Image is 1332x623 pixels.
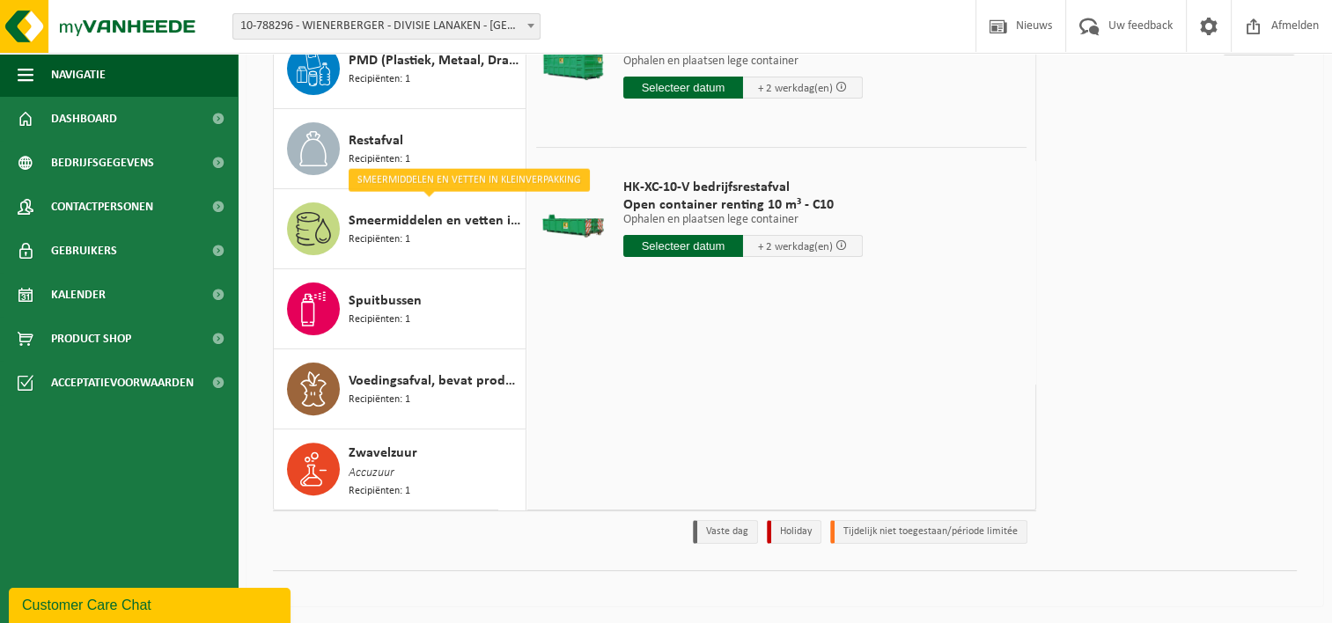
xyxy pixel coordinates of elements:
span: Recipiënten: 1 [349,71,410,88]
span: Contactpersonen [51,185,153,229]
span: Gebruikers [51,229,117,273]
span: 10-788296 - WIENERBERGER - DIVISIE LANAKEN - LANAKEN [233,14,540,39]
span: Acceptatievoorwaarden [51,361,194,405]
button: Restafval Recipiënten: 1 [274,109,526,189]
span: Kalender [51,273,106,317]
span: Spuitbussen [349,290,422,311]
span: Recipiënten: 1 [349,392,410,408]
span: Open container renting 10 m³ - C10 [623,196,863,214]
li: Vaste dag [693,520,758,544]
li: Holiday [767,520,821,544]
span: Navigatie [51,53,106,97]
button: Smeermiddelen en vetten in kleinverpakking Recipiënten: 1 [274,189,526,269]
p: Ophalen en plaatsen lege container [623,214,863,226]
button: Spuitbussen Recipiënten: 1 [274,269,526,349]
span: Restafval [349,130,403,151]
span: Recipiënten: 1 [349,231,410,248]
li: Tijdelijk niet toegestaan/période limitée [830,520,1027,544]
span: 10-788296 - WIENERBERGER - DIVISIE LANAKEN - LANAKEN [232,13,541,40]
span: Recipiënten: 1 [349,483,410,500]
span: Dashboard [51,97,117,141]
span: Zwavelzuur [349,443,417,464]
span: Product Shop [51,317,131,361]
span: Accuzuur [349,464,394,483]
button: Voedingsafval, bevat producten van dierlijke oorsprong, onverpakt, categorie 3 Recipiënten: 1 [274,349,526,429]
iframe: chat widget [9,584,294,623]
span: PMD (Plastiek, Metaal, Drankkartons) (bedrijven) [349,50,521,71]
span: + 2 werkdag(en) [758,83,833,94]
span: Voedingsafval, bevat producten van dierlijke oorsprong, onverpakt, categorie 3 [349,370,521,392]
span: Bedrijfsgegevens [51,141,154,185]
button: PMD (Plastiek, Metaal, Drankkartons) (bedrijven) Recipiënten: 1 [274,29,526,109]
p: Ophalen en plaatsen lege container [623,55,863,68]
input: Selecteer datum [623,77,743,99]
input: Selecteer datum [623,235,743,257]
span: HK-XC-10-V bedrijfsrestafval [623,179,863,196]
span: Smeermiddelen en vetten in kleinverpakking [349,210,521,231]
span: Recipiënten: 1 [349,311,410,328]
button: Zwavelzuur Accuzuur Recipiënten: 1 [274,429,526,513]
span: + 2 werkdag(en) [758,241,833,253]
span: Recipiënten: 1 [349,151,410,168]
